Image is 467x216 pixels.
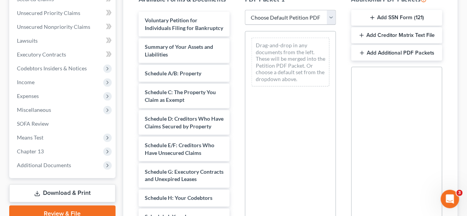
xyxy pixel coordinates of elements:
[145,195,212,201] span: Schedule H: Your Codebtors
[457,190,463,196] span: 3
[17,79,35,85] span: Income
[17,37,38,44] span: Lawsuits
[17,51,66,58] span: Executory Contracts
[145,43,213,58] span: Summary of Your Assets and Liabilities
[17,106,51,113] span: Miscellaneous
[145,142,214,156] span: Schedule E/F: Creditors Who Have Unsecured Claims
[17,23,90,30] span: Unsecured Nonpriority Claims
[11,20,116,34] a: Unsecured Nonpriority Claims
[145,70,201,76] span: Schedule A/B: Property
[17,162,71,168] span: Additional Documents
[145,89,216,103] span: Schedule C: The Property You Claim as Exempt
[441,190,459,208] iframe: Intercom live chat
[351,10,442,26] button: Add SSN Form (121)
[11,34,116,48] a: Lawsuits
[11,6,116,20] a: Unsecured Priority Claims
[17,120,49,127] span: SOFA Review
[11,117,116,131] a: SOFA Review
[145,115,224,130] span: Schedule D: Creditors Who Have Claims Secured by Property
[17,65,87,71] span: Codebtors Insiders & Notices
[17,134,43,141] span: Means Test
[351,27,442,43] button: Add Creditor Matrix Text File
[11,48,116,61] a: Executory Contracts
[9,184,116,203] a: Download & Print
[145,168,224,183] span: Schedule G: Executory Contracts and Unexpired Leases
[17,10,80,16] span: Unsecured Priority Claims
[351,45,442,61] button: Add Additional PDF Packets
[17,93,39,99] span: Expenses
[17,148,44,155] span: Chapter 13
[145,17,223,31] span: Voluntary Petition for Individuals Filing for Bankruptcy
[252,38,330,86] div: Drag-and-drop in any documents from the left. These will be merged into the Petition PDF Packet. ...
